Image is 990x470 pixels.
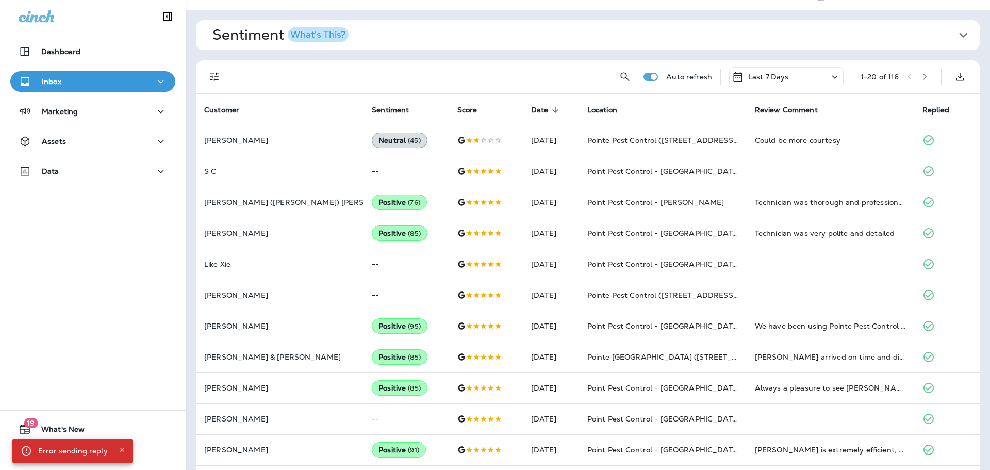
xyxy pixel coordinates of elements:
[364,156,449,187] td: --
[587,445,804,455] span: Point Pest Control - [GEOGRAPHIC_DATA][PERSON_NAME]
[10,444,175,464] button: Support
[212,26,349,44] h1: Sentiment
[755,352,906,362] div: Finn arrived on time and did an excellent job as usual. He is a very personable young man.
[523,342,579,372] td: [DATE]
[408,353,421,362] span: ( 85 )
[523,125,579,156] td: [DATE]
[42,77,61,86] p: Inbox
[755,383,906,393] div: Always a pleasure to see Lamont we share spider stories and he helps ease my mind that the applic...
[204,322,355,330] p: [PERSON_NAME]
[290,30,345,39] div: What's This?
[523,280,579,311] td: [DATE]
[666,73,712,81] p: Auto refresh
[408,136,421,145] span: ( 45 )
[457,106,477,115] span: Score
[755,135,906,145] div: Could be more courtesy
[38,442,108,460] div: Error sending reply
[587,290,804,300] span: Pointe Pest Control ([STREET_ADDRESS][PERSON_NAME] )
[10,101,175,122] button: Marketing
[364,403,449,434] td: --
[587,321,740,331] span: Point Pest Control - [GEOGRAPHIC_DATA]
[587,198,724,207] span: Point Pest Control - [PERSON_NAME]
[523,434,579,465] td: [DATE]
[587,383,740,393] span: Point Pest Control - [GEOGRAPHIC_DATA]
[523,311,579,342] td: [DATE]
[587,414,740,424] span: Point Pest Control - [GEOGRAPHIC_DATA]
[204,136,355,144] p: [PERSON_NAME]
[372,380,427,396] div: Positive
[587,167,740,176] span: Point Pest Control - [GEOGRAPHIC_DATA]
[523,249,579,280] td: [DATE]
[364,249,449,280] td: --
[748,73,789,81] p: Last 7 Days
[204,20,988,50] button: SentimentWhat's This?
[24,418,38,428] span: 19
[372,105,422,115] span: Sentiment
[755,445,906,455] div: Michael is extremely efficient, courteous, and knowledgeable. I recommend him any time.
[372,318,427,334] div: Positive
[10,71,175,92] button: Inbox
[116,444,128,456] button: Close
[531,106,549,115] span: Date
[755,106,818,115] span: Review Comment
[408,446,419,455] span: ( 91 )
[408,198,420,207] span: ( 76 )
[364,280,449,311] td: --
[523,156,579,187] td: [DATE]
[587,136,804,145] span: Pointe Pest Control ([STREET_ADDRESS][PERSON_NAME] )
[922,105,963,115] span: Replied
[204,67,225,87] button: Filters
[523,218,579,249] td: [DATE]
[288,27,349,42] button: What's This?
[587,229,740,238] span: Point Pest Control - [GEOGRAPHIC_DATA]
[457,105,491,115] span: Score
[204,167,355,175] p: S C
[755,197,906,207] div: Technician was thorough and professional. Pricing was fair for the service received.
[204,229,355,237] p: [PERSON_NAME]
[10,131,175,152] button: Assets
[372,349,427,365] div: Positive
[204,260,355,268] p: Like Xie
[408,322,421,331] span: ( 95 )
[531,105,562,115] span: Date
[372,225,427,241] div: Positive
[950,67,970,87] button: Export as CSV
[42,107,78,116] p: Marketing
[204,291,355,299] p: [PERSON_NAME]
[922,106,949,115] span: Replied
[587,352,774,362] span: Pointe [GEOGRAPHIC_DATA] ([STREET_ADDRESS])
[153,6,182,27] button: Collapse Sidebar
[523,372,579,403] td: [DATE]
[523,187,579,218] td: [DATE]
[523,403,579,434] td: [DATE]
[10,161,175,182] button: Data
[755,321,906,331] div: We have been using Pointe Pest Control for a few months now for a bug issue at our condo. Lamont ...
[372,106,409,115] span: Sentiment
[204,353,355,361] p: [PERSON_NAME] & [PERSON_NAME]
[755,105,831,115] span: Review Comment
[204,446,355,454] p: [PERSON_NAME]
[755,228,906,238] div: Technician was very polite and detailed
[204,384,355,392] p: [PERSON_NAME]
[372,195,427,210] div: Positive
[31,425,85,437] span: What's New
[42,137,66,145] p: Assets
[372,133,427,148] div: Neutral
[372,442,426,458] div: Positive
[615,67,635,87] button: Search Reviews
[42,167,59,175] p: Data
[204,415,355,423] p: [PERSON_NAME]
[408,384,421,393] span: ( 85 )
[204,106,239,115] span: Customer
[587,105,631,115] span: Location
[41,47,80,56] p: Dashboard
[408,229,421,238] span: ( 85 )
[10,419,175,440] button: 19What's New
[587,260,740,269] span: Point Pest Control - [GEOGRAPHIC_DATA]
[861,73,899,81] div: 1 - 20 of 116
[204,198,355,206] p: [PERSON_NAME] ([PERSON_NAME]) [PERSON_NAME]
[587,106,617,115] span: Location
[10,41,175,62] button: Dashboard
[204,105,253,115] span: Customer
